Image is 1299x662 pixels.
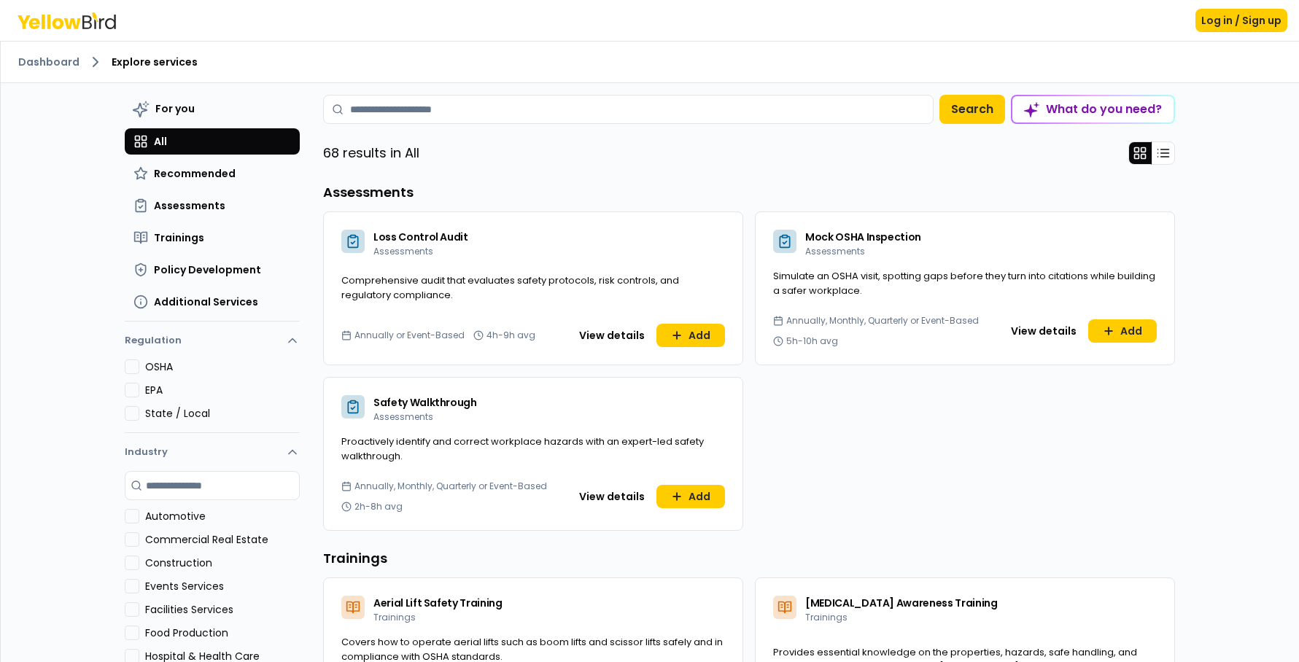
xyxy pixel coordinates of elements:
[154,166,236,181] span: Recommended
[125,289,300,315] button: Additional Services
[1002,319,1085,343] button: View details
[805,230,921,244] span: Mock OSHA Inspection
[125,433,300,471] button: Industry
[145,626,300,640] label: Food Production
[805,245,865,257] span: Assessments
[323,143,419,163] p: 68 results in All
[323,548,1175,569] h3: Trainings
[145,602,300,617] label: Facilities Services
[125,128,300,155] button: All
[323,182,1175,203] h3: Assessments
[354,480,547,492] span: Annually, Monthly, Quarterly or Event-Based
[373,410,433,423] span: Assessments
[145,406,300,421] label: State / Local
[125,160,300,187] button: Recommended
[373,230,468,244] span: Loss Control Audit
[125,359,300,432] div: Regulation
[145,556,300,570] label: Construction
[125,225,300,251] button: Trainings
[1195,9,1287,32] button: Log in / Sign up
[373,596,503,610] span: Aerial Lift Safety Training
[1011,95,1175,124] button: What do you need?
[145,383,300,397] label: EPA
[145,532,300,547] label: Commercial Real Estate
[805,611,848,623] span: Trainings
[145,359,300,374] label: OSHA
[786,335,838,347] span: 5h-10h avg
[125,327,300,359] button: Regulation
[154,295,258,309] span: Additional Services
[373,611,416,623] span: Trainings
[125,257,300,283] button: Policy Development
[18,53,1281,71] nav: breadcrumb
[786,315,979,327] span: Annually, Monthly, Quarterly or Event-Based
[773,269,1155,297] span: Simulate an OSHA visit, spotting gaps before they turn into citations while building a safer work...
[154,134,167,149] span: All
[112,55,198,69] span: Explore services
[1012,96,1174,122] div: What do you need?
[939,95,1005,124] button: Search
[656,324,725,347] button: Add
[155,101,195,116] span: For you
[125,192,300,219] button: Assessments
[373,245,433,257] span: Assessments
[570,485,654,508] button: View details
[373,395,477,410] span: Safety Walkthrough
[154,262,261,277] span: Policy Development
[154,198,225,213] span: Assessments
[354,501,403,513] span: 2h-8h avg
[805,596,997,610] span: [MEDICAL_DATA] Awareness Training
[486,330,535,341] span: 4h-9h avg
[341,273,679,302] span: Comprehensive audit that evaluates safety protocols, risk controls, and regulatory compliance.
[1088,319,1157,343] button: Add
[18,55,80,69] a: Dashboard
[145,509,300,523] label: Automotive
[154,230,204,245] span: Trainings
[570,324,654,347] button: View details
[145,579,300,593] label: Events Services
[656,485,725,508] button: Add
[125,95,300,122] button: For you
[354,330,465,341] span: Annually or Event-Based
[341,435,704,463] span: Proactively identify and correct workplace hazards with an expert-led safety walkthrough.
